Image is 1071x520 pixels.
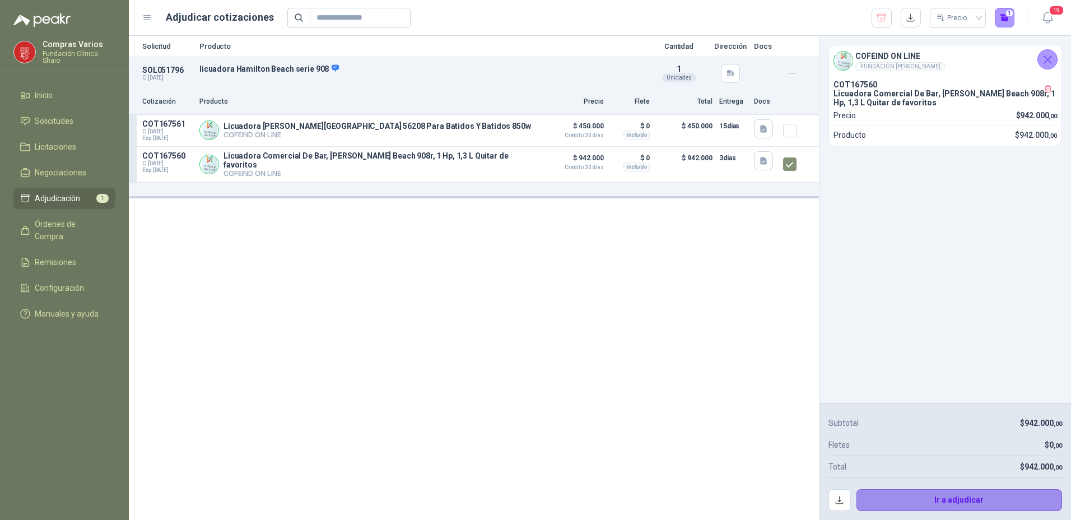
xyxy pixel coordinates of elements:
p: $ [1016,109,1058,122]
img: Company Logo [834,52,853,70]
p: 3 días [719,151,747,165]
p: Compras Varios [43,40,115,48]
span: Exp: [DATE] [142,135,193,142]
span: 1 [677,64,681,73]
h1: Adjudicar cotizaciones [166,10,274,25]
p: licuadora Hamilton Beach serie 908 [199,64,644,74]
span: ,00 [1054,464,1062,471]
span: 1 [96,194,109,203]
p: $ 0 [611,119,650,133]
p: $ [1020,461,1062,473]
p: Producto [199,43,644,50]
p: COT167560 [142,151,193,160]
p: Precio [548,96,604,107]
span: Adjudicación [35,192,80,205]
p: Precio [833,109,856,122]
span: Crédito 30 días [548,133,604,138]
button: 19 [1037,8,1058,28]
p: Licuadora Comercial De Bar, [PERSON_NAME] Beach 908r, 1 Hp, 1,3 L Quitar de favoritos [833,89,1057,107]
p: $ 942.000 [656,151,713,178]
p: 15 días [719,119,747,133]
a: Órdenes de Compra [13,213,115,247]
button: 1 [995,8,1015,28]
a: Inicio [13,85,115,106]
p: Total [828,461,846,473]
button: Cerrar [1037,49,1058,69]
p: Subtotal [828,417,859,429]
div: Incluido [623,131,650,140]
span: Crédito 30 días [548,165,604,170]
span: 0 [1049,440,1062,449]
span: Manuales y ayuda [35,308,99,320]
p: $ 450.000 [548,119,604,138]
span: C: [DATE] [142,128,193,135]
p: COT167561 [142,119,193,128]
a: Configuración [13,277,115,299]
p: Solicitud [142,43,193,50]
span: 942.000 [1020,111,1057,120]
div: Precio [937,10,969,26]
p: Producto [833,129,866,141]
p: Cotización [142,96,193,107]
button: Ir a adjudicar [856,489,1063,512]
div: FUNDACIÓN [PERSON_NAME] [855,62,946,71]
p: COFEIND ON LINE [223,131,531,139]
span: ,00 [1049,113,1057,120]
a: Remisiones [13,252,115,273]
img: Logo peakr [13,13,71,27]
span: Negociaciones [35,166,86,179]
p: Docs [754,96,776,107]
p: $ 942.000 [548,151,604,170]
span: Solicitudes [35,115,73,127]
p: Flete [611,96,650,107]
p: Licuadora [PERSON_NAME][GEOGRAPHIC_DATA] 56208 Para Batidos Y Batidos 850w [223,122,531,131]
a: Licitaciones [13,136,115,157]
span: Exp: [DATE] [142,167,193,174]
img: Company Logo [14,41,35,63]
p: Fundación Clínica Shaio [43,50,115,64]
p: Docs [754,43,776,50]
span: Configuración [35,282,84,294]
a: Manuales y ayuda [13,303,115,324]
p: Cantidad [651,43,707,50]
p: $ [1020,417,1062,429]
span: 942.000 [1019,131,1057,140]
a: Solicitudes [13,110,115,132]
img: Company Logo [200,155,218,174]
p: C: [DATE] [142,75,193,81]
div: Company LogoCOFEIND ON LINEFUNDACIÓN [PERSON_NAME] [829,45,1061,76]
p: $ [1045,439,1062,451]
p: SOL051796 [142,66,193,75]
span: C: [DATE] [142,160,193,167]
a: Adjudicación1 [13,188,115,209]
p: $ 450.000 [656,119,713,142]
p: Total [656,96,713,107]
p: COT167560 [833,80,1057,89]
div: Incluido [623,162,650,171]
span: Inicio [35,89,53,101]
span: 942.000 [1025,462,1062,471]
p: Producto [199,96,541,107]
img: Company Logo [200,121,218,140]
span: 19 [1049,5,1064,16]
p: $ 0 [611,151,650,165]
p: Dirección [714,43,747,50]
p: Licuadora Comercial De Bar, [PERSON_NAME] Beach 908r, 1 Hp, 1,3 L Quitar de favoritos [223,151,541,169]
p: $ [1015,129,1057,141]
span: Licitaciones [35,141,76,153]
span: ,00 [1049,132,1057,140]
a: Negociaciones [13,162,115,183]
div: Unidades [662,73,696,82]
h4: COFEIND ON LINE [855,50,946,62]
p: Fletes [828,439,850,451]
span: Órdenes de Compra [35,218,105,243]
p: COFEIND ON LINE [223,169,541,178]
span: ,00 [1054,420,1062,428]
p: Entrega [719,96,747,107]
span: 942.000 [1025,419,1062,428]
span: ,00 [1054,442,1062,449]
span: Remisiones [35,256,76,268]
